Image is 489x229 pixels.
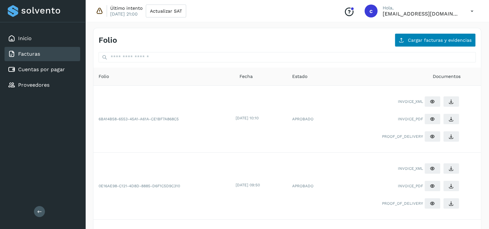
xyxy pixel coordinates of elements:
span: PROOF_OF_DELIVERY [382,134,423,139]
div: Inicio [5,31,80,46]
button: Actualizar SAT [146,5,186,17]
div: Cuentas por pagar [5,62,80,77]
div: Facturas [5,47,80,61]
div: [DATE] 10:10 [235,115,285,121]
a: Facturas [18,51,40,57]
p: Hola, [383,5,460,11]
span: Actualizar SAT [150,9,182,13]
span: Fecha [239,73,252,80]
button: Cargar facturas y evidencias [395,33,476,47]
td: APROBADO [287,86,335,153]
h4: Folio [99,36,117,45]
span: INVOICE_PDF [398,116,423,122]
div: Proveedores [5,78,80,92]
span: Documentos [433,73,461,80]
td: 0E16AE98-C121-4D8D-8885-D6F1C5D9C310 [93,153,234,220]
span: Cargar facturas y evidencias [408,38,472,42]
div: [DATE] 09:50 [235,182,285,188]
p: contabilidad@transporterobledo.com [383,11,460,17]
span: INVOICE_XML [398,166,423,171]
span: INVOICE_XML [398,99,423,104]
td: 6BA14B58-6553-45A1-A61A-CE1BF7A868C5 [93,86,234,153]
p: [DATE] 21:00 [110,11,138,17]
a: Proveedores [18,82,49,88]
span: INVOICE_PDF [398,183,423,189]
a: Cuentas por pagar [18,66,65,72]
span: Estado [292,73,307,80]
span: PROOF_OF_DELIVERY [382,201,423,206]
p: Último intento [110,5,143,11]
span: Folio [99,73,109,80]
td: APROBADO [287,153,335,220]
a: Inicio [18,35,32,41]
